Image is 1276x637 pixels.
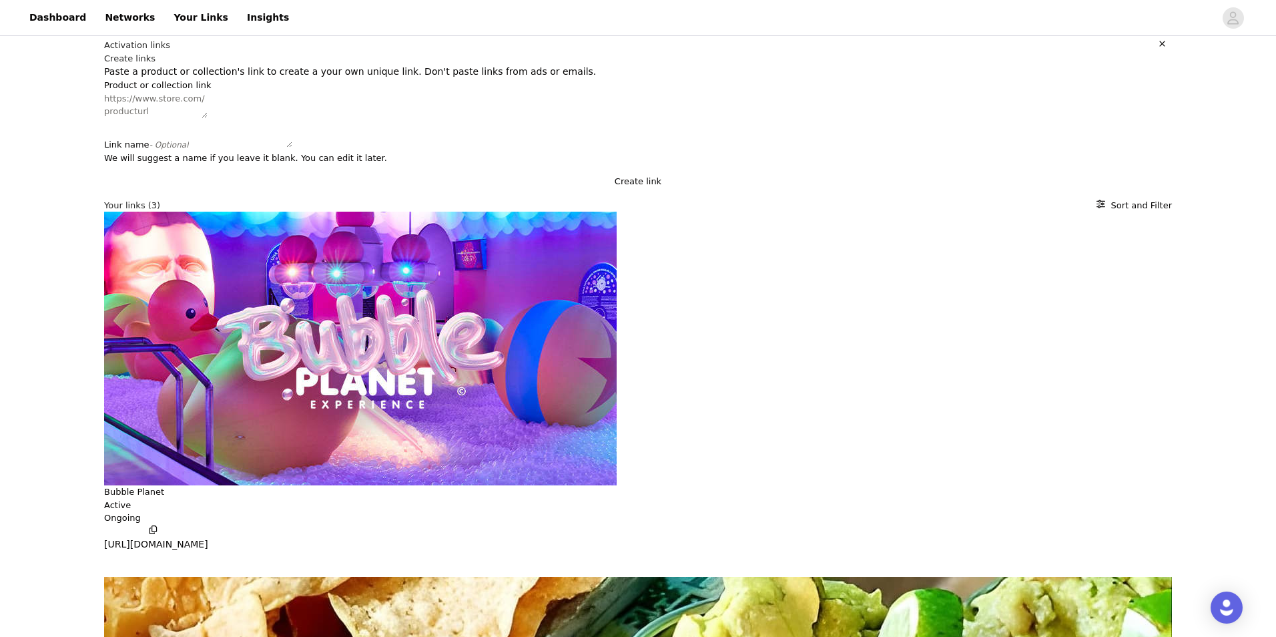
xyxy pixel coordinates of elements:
[104,525,208,552] button: [URL][DOMAIN_NAME]
[104,140,189,150] label: Link name
[97,3,163,33] a: Networks
[104,485,164,499] button: Bubble Planet
[104,52,1172,65] h2: Create links
[166,3,236,33] a: Your Links
[104,511,1172,525] p: Ongoing
[239,3,297,33] a: Insights
[149,140,189,150] span: - Optional
[1227,7,1239,29] div: avatar
[104,39,170,52] h1: Activation links
[104,175,1172,188] button: Create link
[104,80,211,90] label: Product or collection link
[104,538,208,552] p: [URL][DOMAIN_NAME]
[1096,199,1172,212] button: Sort and Filter
[104,499,131,512] p: Active
[1211,592,1243,624] div: Open Intercom Messenger
[104,212,617,485] img: Bubble Planet: An Immersive Experience - Atlanta - Tickets | Fever
[21,3,94,33] a: Dashboard
[104,199,160,212] h2: Your links (3)
[104,152,1172,165] div: We will suggest a name if you leave it blank. You can edit it later.
[104,65,1172,79] p: Paste a product or collection's link to create a your own unique link. Don't paste links from ads...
